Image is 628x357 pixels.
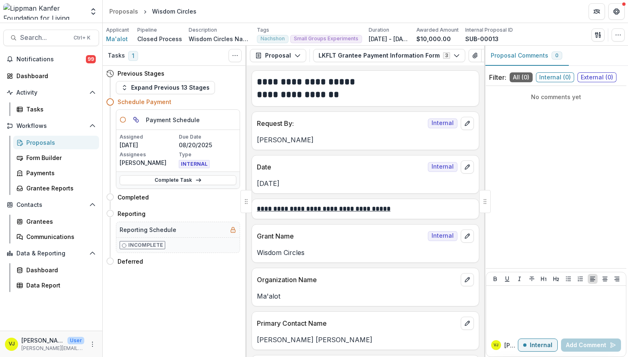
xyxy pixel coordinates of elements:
p: Assigned [120,133,177,141]
button: Get Help [608,3,625,20]
p: [DATE] [120,141,177,149]
a: Form Builder [13,151,99,165]
div: Communications [26,232,92,241]
p: $10,000.00 [416,35,451,43]
button: Proposal Comments [484,46,569,66]
div: Tasks [26,105,92,114]
span: Internal ( 0 ) [536,72,574,82]
div: Proposals [109,7,138,16]
p: Filter: [489,72,506,82]
p: 08/20/2025 [179,141,236,149]
p: [PERSON_NAME] [257,135,474,145]
div: Grantee Reports [26,184,92,192]
button: Internal [518,338,558,352]
p: Due Date [179,133,236,141]
span: External ( 0 ) [577,72,616,82]
p: Closed Process [137,35,182,43]
span: Activity [16,89,86,96]
button: Add Comment [561,338,621,352]
button: edit [461,273,474,286]
div: Wisdom Circles [152,7,196,16]
span: All ( 0 ) [510,72,533,82]
button: edit [461,160,474,174]
button: Toggle View Cancelled Tasks [229,49,242,62]
a: Ma'alot [106,35,128,43]
p: [PERSON_NAME] [21,336,64,345]
p: Incomplete [128,241,163,249]
span: Contacts [16,202,86,209]
button: Open entity switcher [88,3,99,20]
div: Form Builder [26,153,92,162]
a: Proposals [106,5,141,17]
h4: Schedule Payment [118,97,171,106]
a: Data Report [13,278,99,292]
h3: Tasks [108,52,125,59]
h4: Deferred [118,257,143,266]
h4: Reporting [118,209,145,218]
span: Internal [428,162,457,172]
button: edit [461,317,474,330]
p: [PERSON_NAME] [504,341,518,350]
a: Dashboard [3,69,99,83]
p: [DATE] [257,178,474,188]
button: Heading 2 [551,274,561,284]
button: Notifications99 [3,53,99,66]
a: Communications [13,230,99,243]
button: View Attached Files [469,49,482,62]
p: Tags [257,26,269,34]
nav: breadcrumb [106,5,200,17]
div: Proposals [26,138,92,147]
button: Align Center [600,274,610,284]
p: User [67,337,84,344]
span: Data & Reporting [16,250,86,257]
span: Small Groups Experiments [294,36,358,42]
h4: Previous Stages [118,69,164,78]
p: Assignees [120,151,177,158]
span: 1 [128,51,138,61]
button: edit [461,117,474,130]
button: edit [461,229,474,243]
p: [DATE] - [DATE] [369,35,410,43]
p: Date [257,162,425,172]
button: Open Contacts [3,198,99,211]
p: Type [179,151,236,158]
a: Grantees [13,215,99,228]
button: Partners [589,3,605,20]
a: Grantee Reports [13,181,99,195]
p: [PERSON_NAME][EMAIL_ADDRESS][DOMAIN_NAME] [21,345,84,352]
button: Align Right [612,274,622,284]
button: Heading 1 [539,274,549,284]
p: Request By: [257,118,425,128]
button: More [88,339,97,349]
h4: Completed [118,193,149,202]
span: Notifications [16,56,86,63]
p: Organization Name [257,275,457,285]
button: Expand Previous 13 Stages [116,81,215,94]
div: Valeria Juarez [9,341,15,347]
div: Data Report [26,281,92,290]
a: Complete Task [120,175,236,185]
p: Description [189,26,217,34]
p: Wisdom Circles [257,248,474,257]
p: No comments yet [489,93,623,101]
button: Search... [3,30,99,46]
button: View dependent tasks [129,113,143,126]
span: 99 [86,55,96,63]
button: LKFLT Grantee Payment Information Form3 [313,49,465,62]
p: Primary Contact Name [257,318,457,328]
p: Wisdom Circles Nachshon grants [189,35,250,43]
button: Proposal [250,49,306,62]
a: Tasks [13,102,99,116]
p: Internal Proposal ID [465,26,513,34]
p: Applicant [106,26,129,34]
button: Bullet List [563,274,573,284]
p: Awarded Amount [416,26,459,34]
button: Underline [502,274,512,284]
p: [PERSON_NAME] [PERSON_NAME] [257,335,474,345]
a: Dashboard [13,263,99,277]
p: Duration [369,26,389,34]
button: Open Data & Reporting [3,247,99,260]
span: Nachshon [261,36,285,42]
button: Ordered List [575,274,585,284]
